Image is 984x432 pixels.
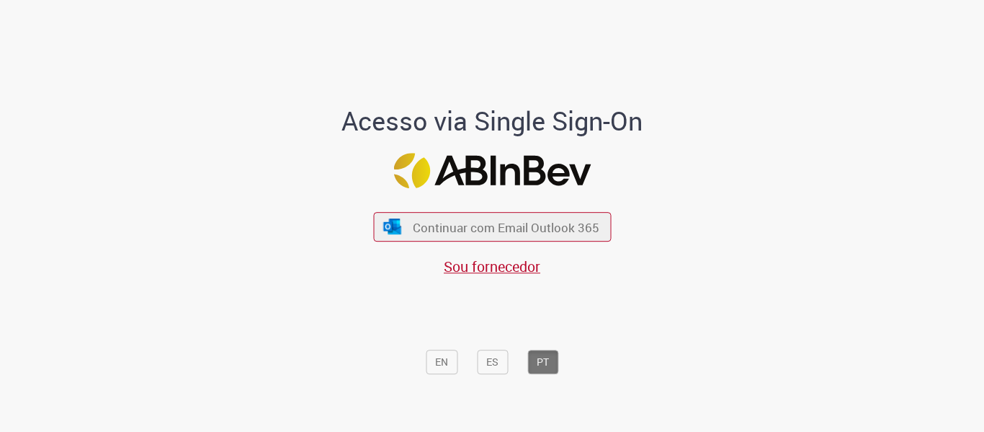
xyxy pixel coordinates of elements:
[383,219,403,234] img: ícone Azure/Microsoft 360
[444,257,540,276] a: Sou fornecedor
[393,153,591,188] img: Logo ABInBev
[527,350,558,374] button: PT
[413,219,599,235] span: Continuar com Email Outlook 365
[292,107,692,136] h1: Acesso via Single Sign-On
[373,212,611,242] button: ícone Azure/Microsoft 360 Continuar com Email Outlook 365
[426,350,457,374] button: EN
[477,350,508,374] button: ES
